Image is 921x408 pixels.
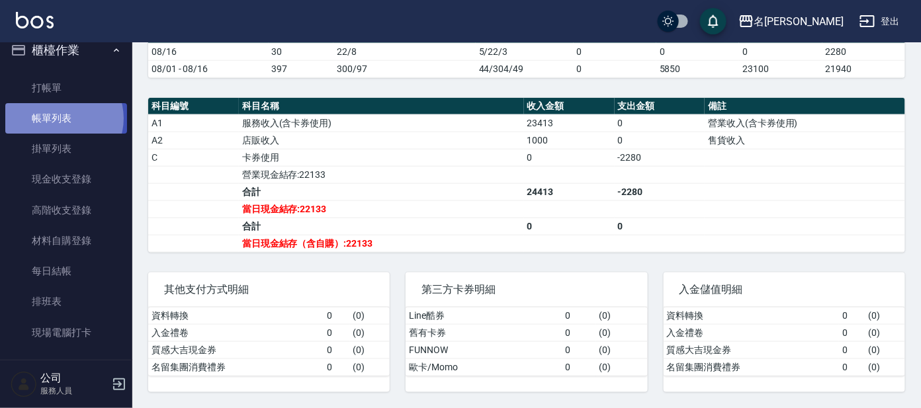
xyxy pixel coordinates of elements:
[865,341,905,358] td: ( 0 )
[5,317,127,348] a: 現場電腦打卡
[664,307,839,325] td: 資料轉換
[406,307,647,376] table: a dense table
[562,324,595,341] td: 0
[148,26,905,78] table: a dense table
[148,114,239,132] td: A1
[476,60,574,77] td: 44/304/49
[239,235,524,252] td: 當日現金結存（含自購）:22133
[5,353,127,388] button: 預約管理
[5,134,127,164] a: 掛單列表
[148,60,269,77] td: 08/01 - 08/16
[350,358,390,376] td: ( 0 )
[406,307,562,325] td: Line酷券
[574,43,656,60] td: 0
[5,103,127,134] a: 帳單列表
[754,13,844,30] div: 名[PERSON_NAME]
[476,43,574,60] td: 5/22/3
[269,43,334,60] td: 30
[5,33,127,67] button: 櫃檯作業
[5,225,127,256] a: 材料自購登錄
[705,98,905,115] th: 備註
[524,98,615,115] th: 收入金額
[705,114,905,132] td: 營業收入(含卡券使用)
[733,8,849,35] button: 名[PERSON_NAME]
[865,307,905,325] td: ( 0 )
[148,307,324,325] td: 資料轉換
[148,98,905,253] table: a dense table
[5,195,127,225] a: 高階收支登錄
[324,324,349,341] td: 0
[656,43,739,60] td: 0
[595,358,648,376] td: ( 0 )
[615,149,705,166] td: -2280
[664,324,839,341] td: 入金禮卷
[333,60,475,77] td: 300/97
[664,307,905,376] table: a dense table
[664,341,839,358] td: 質感大吉現金券
[239,200,524,218] td: 當日現金結存:22133
[5,286,127,317] a: 排班表
[615,218,705,235] td: 0
[822,43,905,60] td: 2280
[406,358,562,376] td: 歐卡/Momo
[239,183,524,200] td: 合計
[11,371,37,397] img: Person
[524,132,615,149] td: 1000
[822,60,905,77] td: 21940
[854,9,905,34] button: 登出
[239,218,524,235] td: 合計
[705,132,905,149] td: 售貨收入
[615,132,705,149] td: 0
[350,307,390,325] td: ( 0 )
[350,324,390,341] td: ( 0 )
[562,307,595,325] td: 0
[615,98,705,115] th: 支出金額
[239,166,524,183] td: 營業現金結存:22133
[350,341,390,358] td: ( 0 )
[239,114,524,132] td: 服務收入(含卡券使用)
[148,132,239,149] td: A2
[839,307,865,325] td: 0
[5,73,127,103] a: 打帳單
[324,307,349,325] td: 0
[739,43,822,60] td: 0
[16,12,54,28] img: Logo
[524,149,615,166] td: 0
[524,114,615,132] td: 23413
[406,324,562,341] td: 舊有卡券
[839,324,865,341] td: 0
[164,283,374,296] span: 其他支付方式明細
[595,307,648,325] td: ( 0 )
[148,358,324,376] td: 名留集團消費禮券
[269,60,334,77] td: 397
[239,149,524,166] td: 卡券使用
[40,385,108,397] p: 服務人員
[148,324,324,341] td: 入金禮卷
[595,341,648,358] td: ( 0 )
[148,149,239,166] td: C
[664,358,839,376] td: 名留集團消費禮券
[148,341,324,358] td: 質感大吉現金券
[324,358,349,376] td: 0
[524,183,615,200] td: 24413
[524,218,615,235] td: 0
[148,43,269,60] td: 08/16
[562,358,595,376] td: 0
[865,358,905,376] td: ( 0 )
[333,43,475,60] td: 22/8
[5,256,127,286] a: 每日結帳
[421,283,631,296] span: 第三方卡券明細
[562,341,595,358] td: 0
[700,8,726,34] button: save
[239,98,524,115] th: 科目名稱
[615,114,705,132] td: 0
[148,307,390,376] table: a dense table
[615,183,705,200] td: -2280
[239,132,524,149] td: 店販收入
[739,60,822,77] td: 23100
[324,341,349,358] td: 0
[40,372,108,385] h5: 公司
[5,164,127,194] a: 現金收支登錄
[406,341,562,358] td: FUNNOW
[574,60,656,77] td: 0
